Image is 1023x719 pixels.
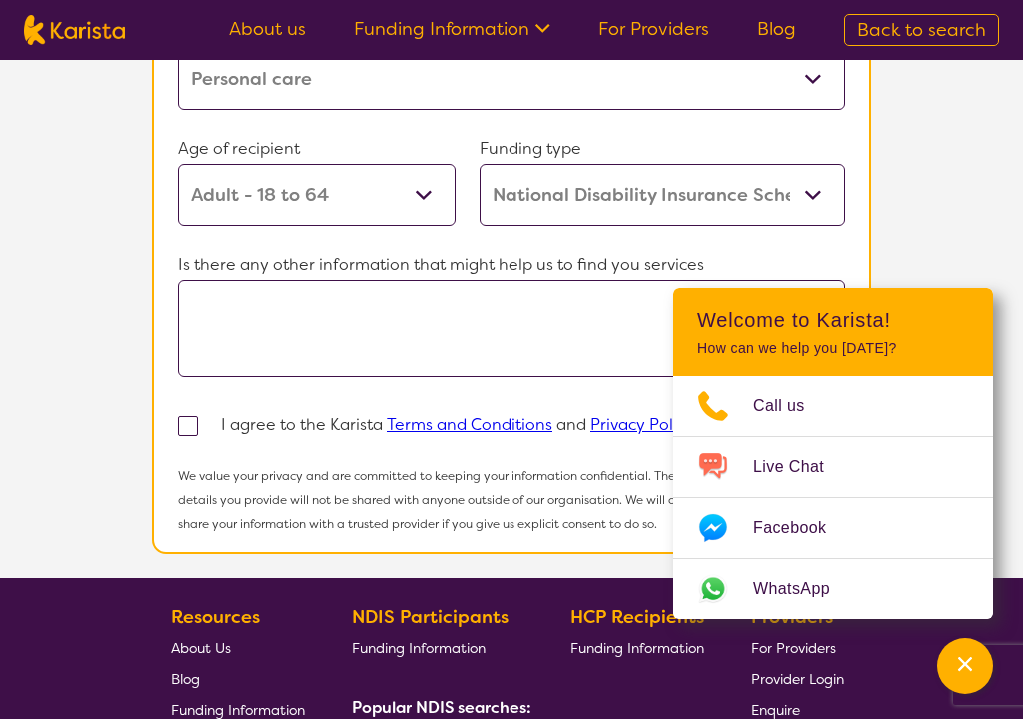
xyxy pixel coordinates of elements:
p: I agree to the Karista and [221,410,694,440]
a: Provider Login [751,663,844,694]
p: Is there any other information that might help us to find you services [178,250,845,280]
h2: Welcome to Karista! [697,308,969,332]
a: Terms and Conditions [387,414,552,435]
span: For Providers [751,639,836,657]
a: Funding Information [570,632,704,663]
p: We value your privacy and are committed to keeping your information confidential. The details you... [178,464,710,536]
a: Funding Information [352,632,523,663]
a: Blog [757,17,796,41]
span: Back to search [857,18,986,42]
span: Funding Information [352,639,486,657]
ul: Choose channel [673,376,993,619]
a: About Us [171,632,305,663]
a: For Providers [751,632,844,663]
div: Channel Menu [673,288,993,619]
span: WhatsApp [753,574,854,604]
span: Funding Information [171,701,305,719]
a: Privacy Policy [590,414,694,435]
span: Facebook [753,513,850,543]
span: Funding Information [570,639,704,657]
b: HCP Recipients [570,605,704,629]
b: Providers [751,605,833,629]
img: Karista logo [24,15,125,45]
span: Live Chat [753,452,848,482]
a: Web link opens in a new tab. [673,559,993,619]
span: Blog [171,670,200,688]
a: Back to search [844,14,999,46]
a: Funding Information [354,17,550,41]
a: About us [229,17,306,41]
a: For Providers [598,17,709,41]
p: Age of recipient [178,134,456,164]
span: About Us [171,639,231,657]
b: NDIS Participants [352,605,509,629]
span: Provider Login [751,670,844,688]
b: Resources [171,605,260,629]
a: Blog [171,663,305,694]
p: Funding type [480,134,845,164]
b: Popular NDIS searches: [352,697,531,718]
span: Enquire [751,701,800,719]
span: Call us [753,391,829,421]
p: How can we help you [DATE]? [697,340,969,357]
button: Channel Menu [937,638,993,694]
